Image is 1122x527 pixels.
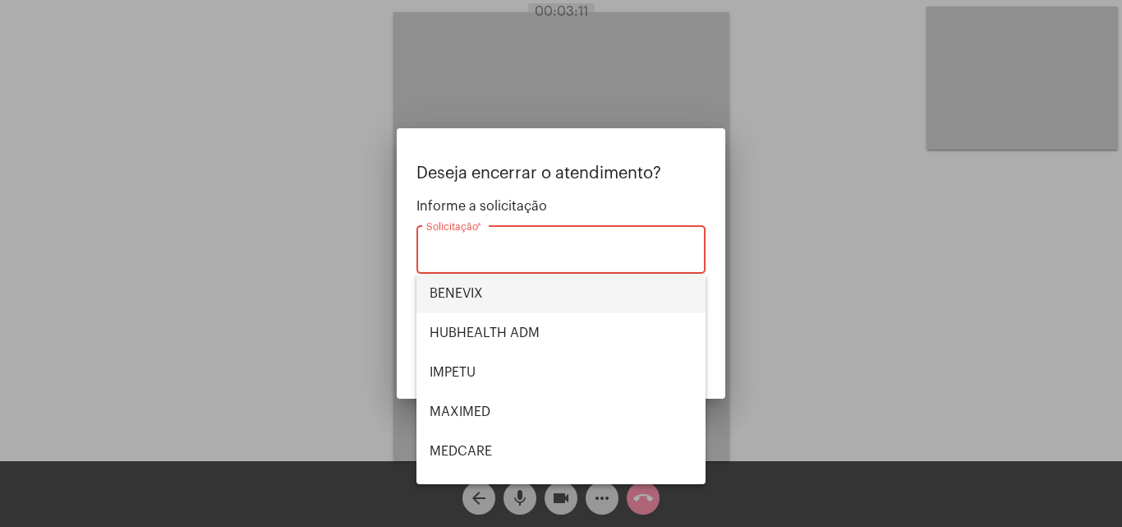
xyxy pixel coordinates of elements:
[430,392,692,432] span: MAXIMED
[416,199,706,214] span: Informe a solicitação
[430,471,692,511] span: POSITIVA
[426,246,696,261] input: Buscar solicitação
[430,274,692,313] span: BENEVIX
[430,313,692,353] span: HUBHEALTH ADM
[416,164,706,183] p: Deseja encerrar o atendimento?
[430,432,692,471] span: MEDCARE
[430,353,692,392] span: IMPETU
